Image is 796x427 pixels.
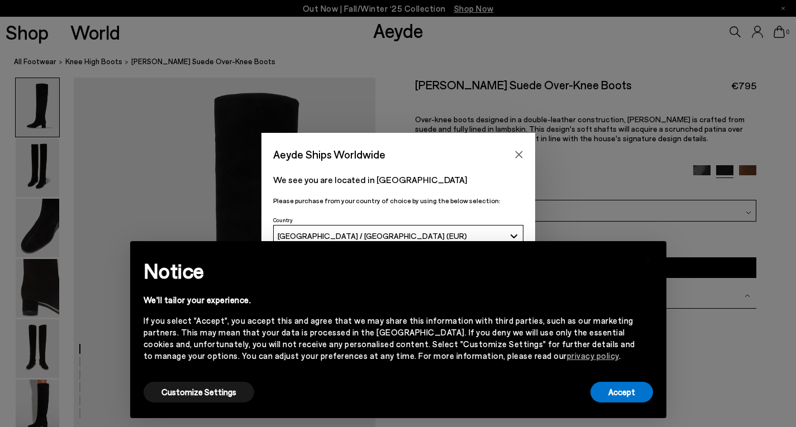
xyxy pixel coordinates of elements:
[590,382,653,402] button: Accept
[144,315,635,362] div: If you select "Accept", you accept this and agree that we may share this information with third p...
[273,173,523,186] p: We see you are located in [GEOGRAPHIC_DATA]
[144,294,635,306] div: We'll tailor your experience.
[635,244,662,271] button: Close this notice
[567,351,619,361] a: privacy policy
[144,256,635,285] h2: Notice
[144,382,254,402] button: Customize Settings
[273,195,523,206] p: Please purchase from your country of choice by using the below selection:
[273,145,385,164] span: Aeyde Ships Worldwide
[645,250,652,266] span: ×
[511,146,527,163] button: Close
[278,231,467,241] span: [GEOGRAPHIC_DATA] / [GEOGRAPHIC_DATA] (EUR)
[273,217,293,223] span: Country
